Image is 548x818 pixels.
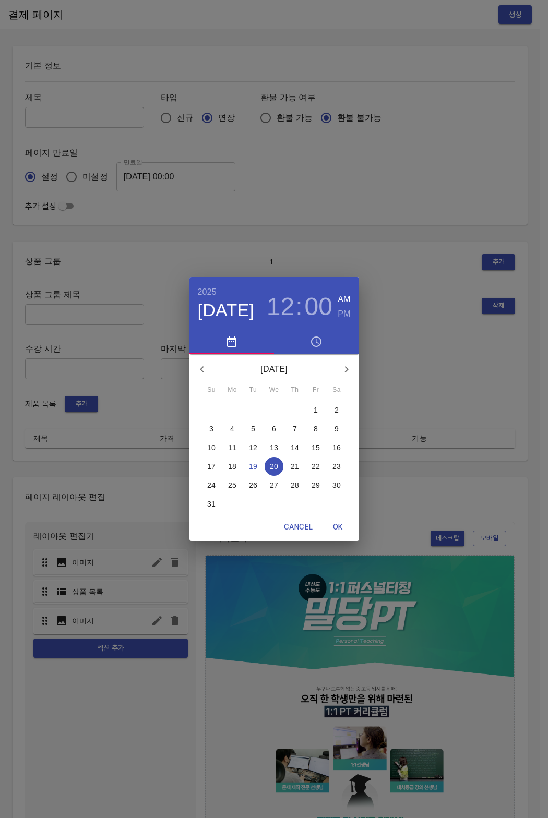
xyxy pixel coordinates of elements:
p: 15 [312,442,320,453]
button: 24 [202,476,221,495]
p: 25 [228,480,236,490]
span: OK [326,521,351,534]
h3: : [295,292,302,321]
p: 11 [228,442,236,453]
p: 4 [230,424,234,434]
button: 25 [223,476,242,495]
p: 5 [251,424,255,434]
span: We [265,385,283,395]
p: 29 [312,480,320,490]
span: Th [285,385,304,395]
p: 27 [270,480,278,490]
p: 20 [270,461,278,472]
p: 16 [332,442,341,453]
button: 8 [306,419,325,438]
button: 29 [306,476,325,495]
button: 11 [223,438,242,457]
p: 28 [291,480,299,490]
span: Fr [306,385,325,395]
p: 7 [293,424,297,434]
button: 1 [306,401,325,419]
button: 23 [327,457,346,476]
button: 31 [202,495,221,513]
button: 5 [244,419,263,438]
button: PM [338,307,350,321]
button: 27 [265,476,283,495]
button: 7 [285,419,304,438]
p: 9 [335,424,339,434]
p: [DATE] [215,363,334,376]
p: 10 [207,442,216,453]
button: 6 [265,419,283,438]
button: 12 [267,292,294,321]
button: 9 [327,419,346,438]
p: 19 [249,461,257,472]
span: Cancel [284,521,313,534]
span: Sa [327,385,346,395]
p: 3 [209,424,213,434]
button: 15 [306,438,325,457]
button: OK [321,518,355,537]
button: 2 [327,401,346,419]
span: Mo [223,385,242,395]
button: 18 [223,457,242,476]
button: 00 [305,292,332,321]
button: 14 [285,438,304,457]
button: 13 [265,438,283,457]
p: 26 [249,480,257,490]
button: [DATE] [198,299,255,321]
button: 12 [244,438,263,457]
button: 21 [285,457,304,476]
p: 18 [228,461,236,472]
button: 19 [244,457,263,476]
p: 24 [207,480,216,490]
p: 31 [207,499,216,509]
p: 2 [335,405,339,415]
p: 6 [272,424,276,434]
p: 17 [207,461,216,472]
p: 8 [314,424,318,434]
p: 30 [332,480,341,490]
p: 12 [249,442,257,453]
button: 22 [306,457,325,476]
button: 10 [202,438,221,457]
p: 1 [314,405,318,415]
button: 26 [244,476,263,495]
button: 2025 [198,285,217,299]
p: 22 [312,461,320,472]
p: 21 [291,461,299,472]
button: 28 [285,476,304,495]
span: Su [202,385,221,395]
span: Tu [244,385,263,395]
button: 3 [202,419,221,438]
button: 16 [327,438,346,457]
button: 17 [202,457,221,476]
p: 13 [270,442,278,453]
button: Cancel [280,518,317,537]
button: 4 [223,419,242,438]
button: AM [338,292,350,307]
button: 30 [327,476,346,495]
p: 14 [291,442,299,453]
p: 23 [332,461,341,472]
button: 20 [265,457,283,476]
